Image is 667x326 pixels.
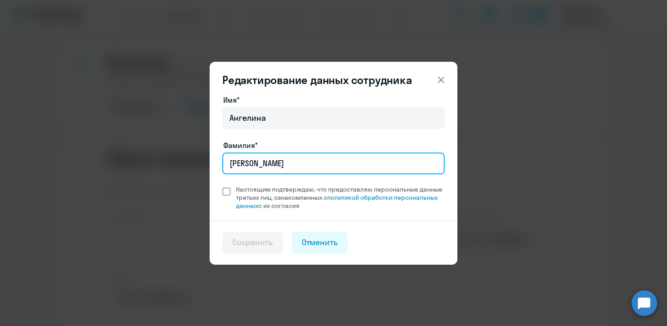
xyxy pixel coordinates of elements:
[292,232,348,254] button: Отменить
[236,193,438,210] a: политикой обработки персональных данных
[232,237,273,248] div: Сохранить
[302,237,338,248] div: Отменить
[222,232,283,254] button: Сохранить
[236,185,445,210] span: Настоящим подтверждаю, что предоставляю персональные данные третьих лиц, ознакомленных с с их сог...
[210,73,457,87] header: Редактирование данных сотрудника
[223,140,258,151] label: Фамилия*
